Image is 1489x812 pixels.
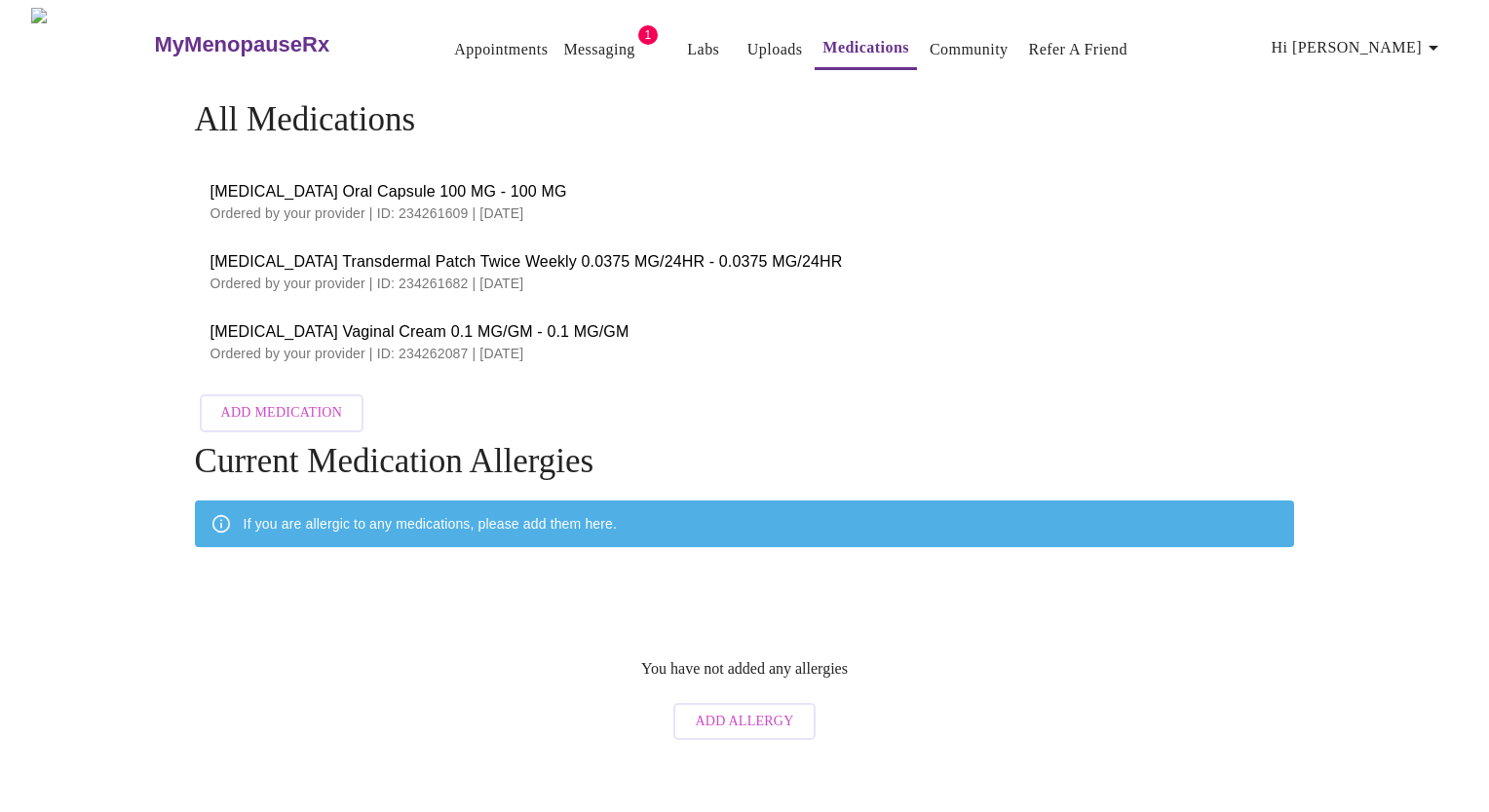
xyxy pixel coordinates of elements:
button: Medications [815,28,917,70]
button: Uploads [740,30,811,69]
img: MyMenopauseRx Logo [31,8,152,81]
button: Add Allergy [673,703,815,741]
button: Messaging [555,30,642,69]
button: Refer a Friend [1021,30,1136,69]
p: Ordered by your provider | ID: 234261682 | [DATE] [210,274,1279,293]
button: Community [922,30,1016,69]
a: Community [930,36,1009,63]
h4: All Medications [195,100,1295,139]
span: [MEDICAL_DATA] Oral Capsule 100 MG - 100 MG [210,180,1279,203]
span: [MEDICAL_DATA] Transdermal Patch Twice Weekly 0.0375 MG/24HR - 0.0375 MG/24HR [210,250,1279,274]
p: Ordered by your provider | ID: 234262087 | [DATE] [210,344,1279,363]
h4: Current Medication Allergies [195,442,1295,481]
a: Labs [687,36,719,63]
a: Uploads [747,36,803,63]
button: Hi [PERSON_NAME] [1264,28,1453,67]
button: Labs [672,30,735,69]
a: Appointments [454,36,548,63]
p: Ordered by your provider | ID: 234261609 | [DATE] [210,203,1279,223]
span: [MEDICAL_DATA] Vaginal Cream 0.1 MG/GM - 0.1 MG/GM [210,320,1279,344]
h3: MyMenopauseRx [155,32,330,57]
a: Refer a Friend [1029,36,1128,63]
div: If you are allergic to any medications, please add them here. [244,506,617,541]
span: Hi [PERSON_NAME] [1272,34,1445,61]
button: Appointments [446,30,555,69]
span: 1 [638,25,658,45]
a: Medications [822,34,909,61]
p: You have not added any allergies [641,660,848,678]
span: Add Allergy [695,710,793,734]
span: Add Medication [221,401,342,425]
a: Messaging [563,36,634,63]
a: MyMenopauseRx [152,11,407,79]
button: Add Medication [200,394,363,432]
